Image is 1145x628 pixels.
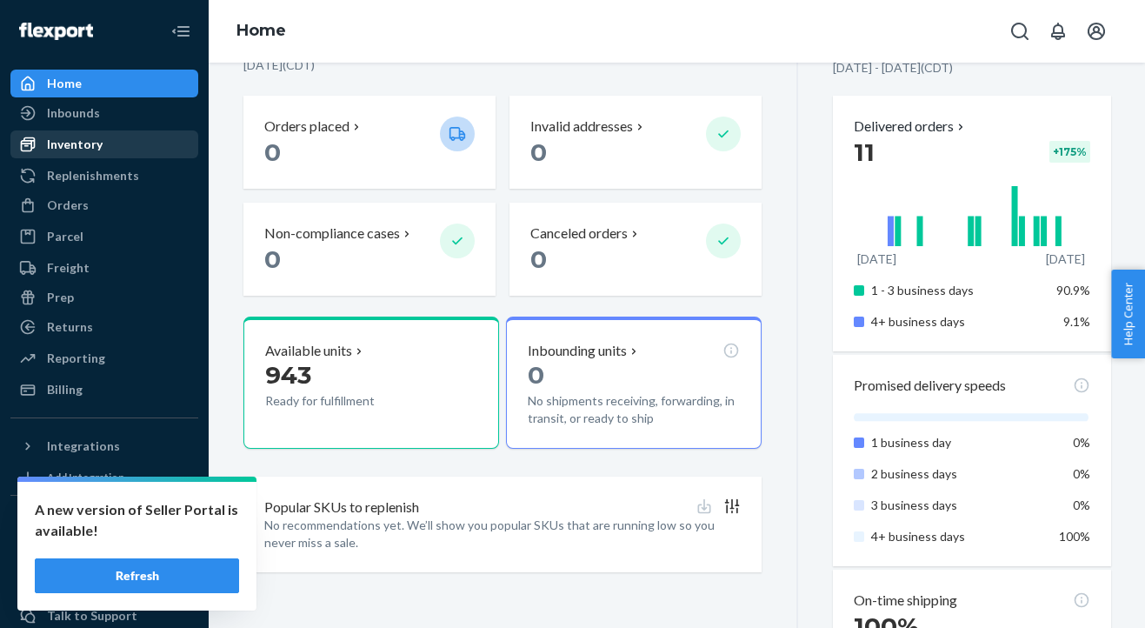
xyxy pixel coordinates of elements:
div: Billing [47,381,83,398]
p: Canceled orders [530,224,628,244]
div: Returns [47,318,93,336]
div: Inventory [47,136,103,153]
a: Home [10,70,198,97]
span: 9.1% [1063,314,1090,329]
p: Promised delivery speeds [854,376,1006,396]
p: No shipments receiving, forwarding, in transit, or ready to ship [528,392,740,427]
p: Invalid addresses [530,117,633,137]
a: Reporting [10,344,198,372]
div: Orders [47,197,89,214]
span: 0% [1073,435,1090,450]
a: Orders [10,191,198,219]
div: Freight [47,259,90,277]
span: 100% [1059,529,1090,544]
button: Open account menu [1079,14,1114,49]
span: 0% [1073,466,1090,481]
div: Reporting [47,350,105,367]
a: Inventory [10,130,198,158]
a: Home [236,21,286,40]
p: Orders placed [264,117,349,137]
p: No recommendations yet. We’ll show you popular SKUs that are running low so you never miss a sale. [264,517,742,551]
span: 0% [1073,498,1090,512]
div: Replenishments [47,167,139,184]
button: Integrations [10,432,198,460]
a: Inbounds [10,99,198,127]
button: Invalid addresses 0 [509,96,762,189]
a: Add Integration [10,467,198,488]
p: Ready for fulfillment [265,392,426,410]
div: Add Integration [47,470,124,484]
button: Inbounding units0No shipments receiving, forwarding, in transit, or ready to ship [506,317,762,449]
div: + 175 % [1049,141,1090,163]
button: Non-compliance cases 0 [243,203,496,296]
button: Available units943Ready for fulfillment [243,317,499,449]
p: 3 business days [871,497,1042,514]
a: Replenishments [10,162,198,190]
div: Inbounds [47,104,100,122]
p: 1 - 3 business days [871,282,1042,299]
span: 0 [264,244,281,274]
p: 2 business days [871,465,1042,483]
a: Freight [10,254,198,282]
button: Open Search Box [1002,14,1037,49]
p: Inbounding units [528,341,627,361]
p: Popular SKUs to replenish [264,498,419,518]
p: Non-compliance cases [264,224,400,244]
span: 0 [530,137,547,167]
button: Delivered orders [854,117,968,137]
button: Help Center [1111,270,1145,358]
a: Settings [10,572,198,600]
p: [DATE] [1046,251,1085,268]
div: Prep [47,289,74,306]
p: 4+ business days [871,528,1042,545]
span: 11 [854,137,875,167]
button: Orders placed 0 [243,96,496,189]
p: [DATE] [857,251,896,268]
img: Flexport logo [19,23,93,40]
p: 1 business day [871,434,1042,451]
p: Available units [265,341,352,361]
button: Canceled orders 0 [509,203,762,296]
button: Fast Tags [10,510,198,538]
span: 0 [530,244,547,274]
div: Integrations [47,438,120,455]
span: 943 [265,360,311,390]
p: 4+ business days [871,313,1042,331]
ol: breadcrumbs [223,6,300,57]
p: On-time shipping [854,591,957,611]
p: [DATE] - [DATE] ( CDT ) [833,59,953,77]
button: Refresh [35,558,239,593]
div: Talk to Support [47,607,137,625]
a: Prep [10,284,198,311]
div: Home [47,75,82,92]
button: Open notifications [1041,14,1075,49]
span: 0 [264,137,281,167]
div: Parcel [47,228,83,245]
a: Billing [10,376,198,404]
a: Returns [10,313,198,341]
p: [DATE] ( CDT ) [243,57,762,74]
span: 90.9% [1056,283,1090,297]
a: Add Fast Tag [10,544,198,565]
a: Parcel [10,223,198,251]
button: Close Navigation [163,14,198,49]
span: 0 [528,360,544,390]
p: A new version of Seller Portal is available! [35,499,239,541]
